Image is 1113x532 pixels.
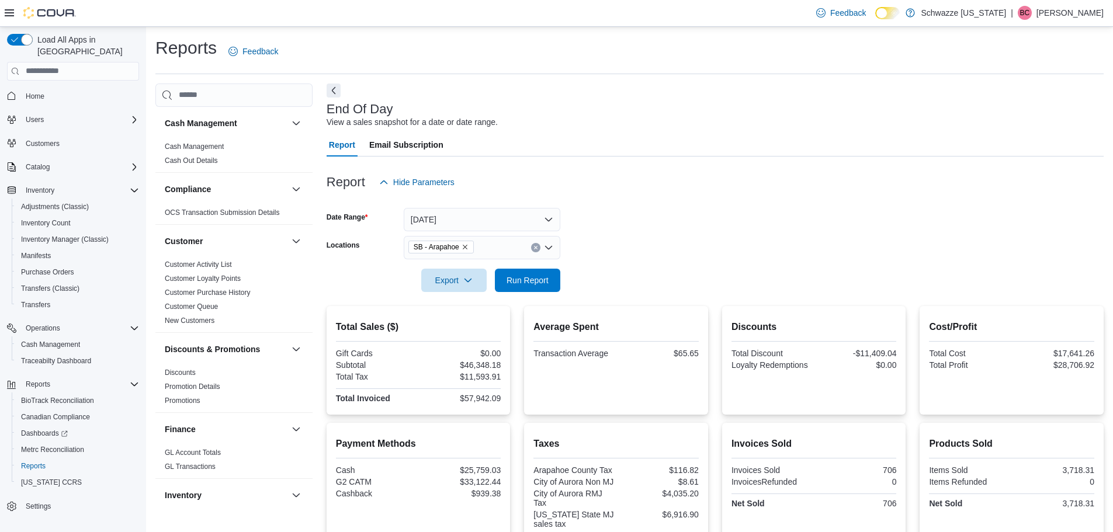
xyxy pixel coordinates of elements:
div: $65.65 [619,349,699,358]
button: Transfers [12,297,144,313]
button: Export [421,269,487,292]
button: Compliance [289,182,303,196]
div: Items Refunded [929,477,1009,486]
button: Users [21,113,48,127]
label: Date Range [327,213,368,222]
h3: End Of Day [327,102,393,116]
div: City of Aurora RMJ Tax [533,489,613,507]
span: Inventory [21,183,139,197]
span: Inventory Manager (Classic) [16,232,139,246]
div: G2 CATM [336,477,416,486]
span: Operations [21,321,139,335]
a: New Customers [165,317,214,325]
button: Next [327,84,341,98]
a: Discounts [165,368,196,377]
span: Inventory Count [16,216,139,230]
a: Dashboards [12,425,144,441]
a: [US_STATE] CCRS [16,475,86,489]
div: 706 [816,499,896,508]
a: Transfers [16,298,55,312]
span: Purchase Orders [21,267,74,277]
a: Promotion Details [165,383,220,391]
h3: Customer [165,235,203,247]
span: Adjustments (Classic) [21,202,89,211]
button: Remove SB - Arapahoe from selection in this group [462,244,469,251]
strong: Net Sold [929,499,962,508]
span: Users [26,115,44,124]
span: Reports [16,459,139,473]
div: Loyalty Redemptions [731,360,812,370]
span: Email Subscription [369,133,443,157]
button: Traceabilty Dashboard [12,353,144,369]
span: Home [26,92,44,101]
button: Compliance [165,183,287,195]
div: $0.00 [421,349,501,358]
a: Promotions [165,397,200,405]
p: | [1011,6,1013,20]
button: Manifests [12,248,144,264]
span: Transfers (Classic) [21,284,79,293]
button: Finance [165,423,287,435]
span: Manifests [21,251,51,260]
h3: Finance [165,423,196,435]
a: Customer Purchase History [165,288,251,297]
div: $4,035.20 [619,489,699,498]
div: Finance [155,446,313,478]
span: Dashboards [16,426,139,440]
button: Catalog [2,159,144,175]
button: Reports [2,376,144,392]
a: Cash Management [16,338,85,352]
span: Cash Out Details [165,156,218,165]
a: BioTrack Reconciliation [16,394,99,408]
h3: Report [327,175,365,189]
span: Traceabilty Dashboard [16,354,139,368]
div: Arapahoe County Tax [533,465,613,475]
span: Inventory Count [21,218,71,228]
a: Canadian Compliance [16,410,95,424]
a: Cash Management [165,142,224,151]
a: Inventory Count [16,216,75,230]
span: BC [1020,6,1030,20]
button: Operations [21,321,65,335]
div: $116.82 [619,465,699,475]
div: Customer [155,258,313,332]
div: Discounts & Promotions [155,366,313,412]
button: Open list of options [544,243,553,252]
h3: Cash Management [165,117,237,129]
button: Canadian Compliance [12,409,144,425]
span: Feedback [242,46,278,57]
div: Invoices Sold [731,465,812,475]
div: InvoicesRefunded [731,477,812,486]
span: Metrc Reconciliation [21,445,84,454]
div: Subtotal [336,360,416,370]
div: Transaction Average [533,349,613,358]
a: Dashboards [16,426,72,440]
button: Metrc Reconciliation [12,441,144,458]
div: Total Discount [731,349,812,358]
div: -$11,409.04 [816,349,896,358]
h1: Reports [155,36,217,60]
a: GL Account Totals [165,448,221,457]
div: Total Cost [929,349,1009,358]
span: Discounts [165,368,196,377]
span: Inventory [26,186,54,195]
div: View a sales snapshot for a date or date range. [327,116,498,128]
h3: Inventory [165,489,202,501]
div: $33,122.44 [421,477,501,486]
button: Inventory [289,488,303,502]
span: Purchase Orders [16,265,139,279]
button: Adjustments (Classic) [12,199,144,215]
span: Hide Parameters [393,176,455,188]
span: Settings [21,499,139,513]
button: Inventory [21,183,59,197]
div: $17,641.26 [1014,349,1094,358]
span: Cash Management [21,340,80,349]
input: Dark Mode [875,7,900,19]
span: Reports [21,377,139,391]
div: Cash Management [155,140,313,172]
span: Run Report [507,274,549,286]
div: Total Tax [336,372,416,381]
button: Cash Management [289,116,303,130]
span: GL Transactions [165,462,216,471]
button: BioTrack Reconciliation [12,392,144,409]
